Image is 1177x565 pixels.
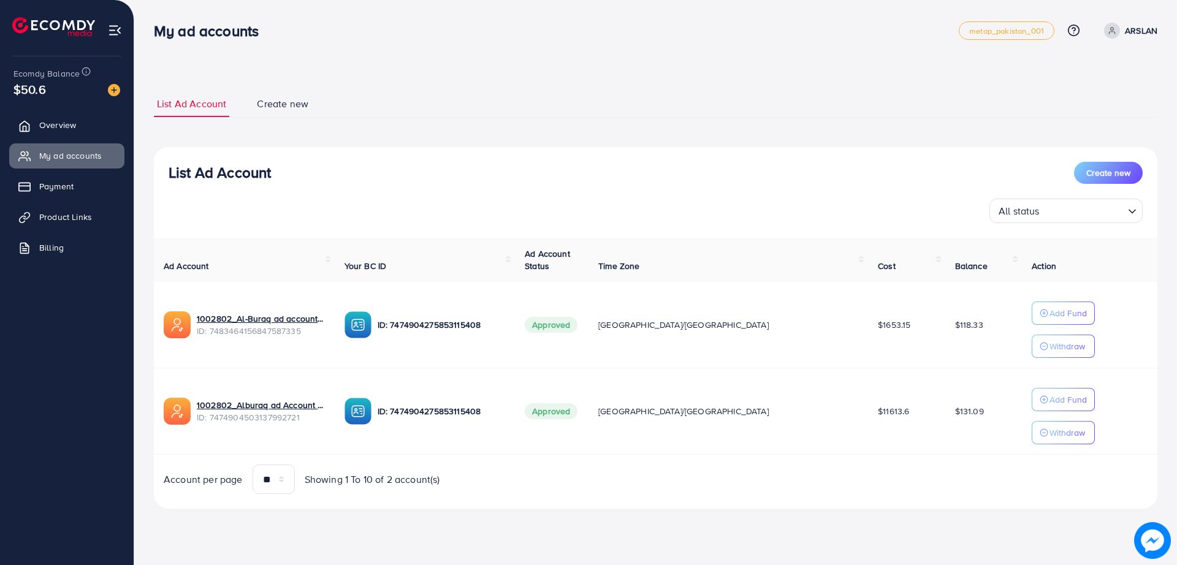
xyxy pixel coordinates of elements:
[878,319,910,331] span: $1653.15
[1032,388,1095,411] button: Add Fund
[305,472,440,487] span: Showing 1 To 10 of 2 account(s)
[164,472,243,487] span: Account per page
[197,313,325,338] div: <span class='underline'>1002802_Al-Buraq ad account 02_1742380041767</span></br>7483464156847587335
[525,403,577,419] span: Approved
[13,80,46,98] span: $50.6
[197,325,325,337] span: ID: 7483464156847587335
[9,174,124,199] a: Payment
[996,202,1042,220] span: All status
[1032,335,1095,358] button: Withdraw
[157,97,226,111] span: List Ad Account
[1049,425,1085,440] p: Withdraw
[12,17,95,36] img: logo
[9,235,124,260] a: Billing
[878,405,909,417] span: $11613.6
[169,164,271,181] h3: List Ad Account
[969,27,1044,35] span: metap_pakistan_001
[598,260,639,272] span: Time Zone
[955,319,983,331] span: $118.33
[164,311,191,338] img: ic-ads-acc.e4c84228.svg
[525,248,570,272] span: Ad Account Status
[1086,167,1130,179] span: Create new
[108,84,120,96] img: image
[9,113,124,137] a: Overview
[955,260,988,272] span: Balance
[345,260,387,272] span: Your BC ID
[257,97,308,111] span: Create new
[1049,339,1085,354] p: Withdraw
[955,405,984,417] span: $131.09
[989,199,1143,223] div: Search for option
[345,311,371,338] img: ic-ba-acc.ded83a64.svg
[1032,421,1095,444] button: Withdraw
[164,260,209,272] span: Ad Account
[378,404,506,419] p: ID: 7474904275853115408
[9,205,124,229] a: Product Links
[878,260,896,272] span: Cost
[378,317,506,332] p: ID: 7474904275853115408
[1049,392,1087,407] p: Add Fund
[598,405,769,417] span: [GEOGRAPHIC_DATA]/[GEOGRAPHIC_DATA]
[1032,301,1095,325] button: Add Fund
[197,411,325,423] span: ID: 7474904503137992721
[1099,23,1157,39] a: ARSLAN
[39,241,64,254] span: Billing
[525,317,577,333] span: Approved
[9,143,124,168] a: My ad accounts
[1043,200,1123,220] input: Search for option
[1125,23,1157,38] p: ARSLAN
[1074,162,1143,184] button: Create new
[39,150,102,162] span: My ad accounts
[1049,306,1087,320] p: Add Fund
[108,23,122,37] img: menu
[39,119,76,131] span: Overview
[39,211,92,223] span: Product Links
[197,399,325,411] a: 1002802_Alburaq ad Account 1_1740386843243
[154,22,269,40] h3: My ad accounts
[164,398,191,425] img: ic-ads-acc.e4c84228.svg
[13,67,80,80] span: Ecomdy Balance
[1134,522,1171,559] img: image
[1032,260,1056,272] span: Action
[197,399,325,424] div: <span class='underline'>1002802_Alburaq ad Account 1_1740386843243</span></br>7474904503137992721
[598,319,769,331] span: [GEOGRAPHIC_DATA]/[GEOGRAPHIC_DATA]
[345,398,371,425] img: ic-ba-acc.ded83a64.svg
[197,313,325,325] a: 1002802_Al-Buraq ad account 02_1742380041767
[39,180,74,192] span: Payment
[959,21,1054,40] a: metap_pakistan_001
